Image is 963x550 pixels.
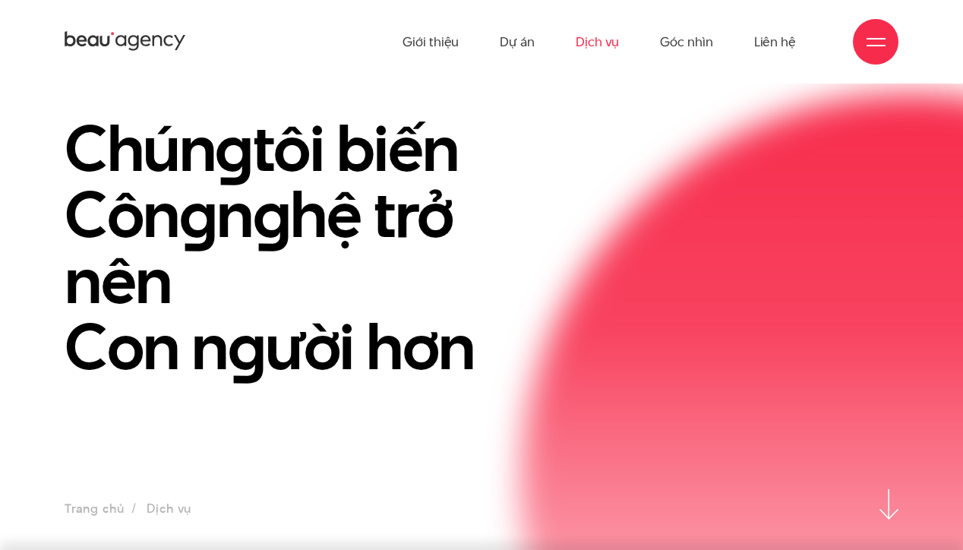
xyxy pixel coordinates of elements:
h1: Chún tôi biến Côn n hệ trở nên Con n ười hơn [65,115,541,380]
en: g [253,169,291,259]
en: g [215,103,253,193]
h3: Năng lực [65,62,541,85]
en: g [179,169,217,259]
en: g [228,301,266,391]
a: Trang chủ [65,500,124,517]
